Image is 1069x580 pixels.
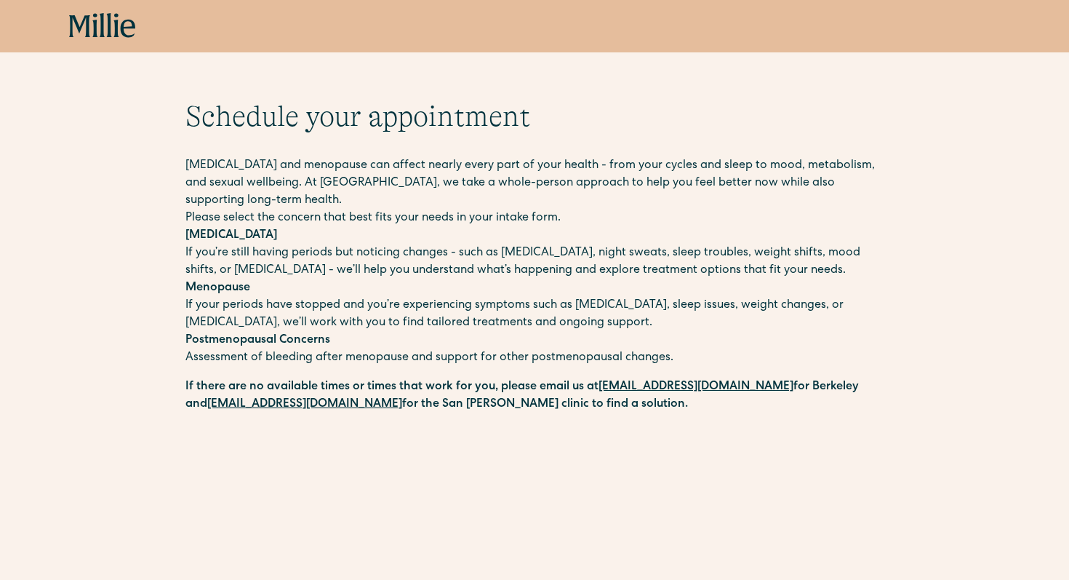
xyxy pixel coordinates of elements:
[598,381,793,393] a: [EMAIL_ADDRESS][DOMAIN_NAME]
[402,399,688,410] strong: for the San [PERSON_NAME] clinic to find a solution.
[185,157,884,210] p: [MEDICAL_DATA] and menopause can affect nearly every part of your health - from your cycles and s...
[185,210,884,227] p: Please select the concern that best fits your needs in your intake form.
[185,282,250,294] strong: Menopause
[185,279,884,332] p: If your periods have stopped and you’re experiencing symptoms such as [MEDICAL_DATA], sleep issue...
[185,227,884,279] p: If you’re still having periods but noticing changes - such as [MEDICAL_DATA], night sweats, sleep...
[185,381,598,393] strong: If there are no available times or times that work for you, please email us at
[185,230,277,242] strong: [MEDICAL_DATA]
[185,99,884,134] h1: Schedule your appointment
[207,399,402,410] a: [EMAIL_ADDRESS][DOMAIN_NAME]
[185,335,330,346] strong: Postmenopausal Concerns
[185,332,884,367] p: Assessment of bleeding after menopause and support for other postmenopausal changes.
